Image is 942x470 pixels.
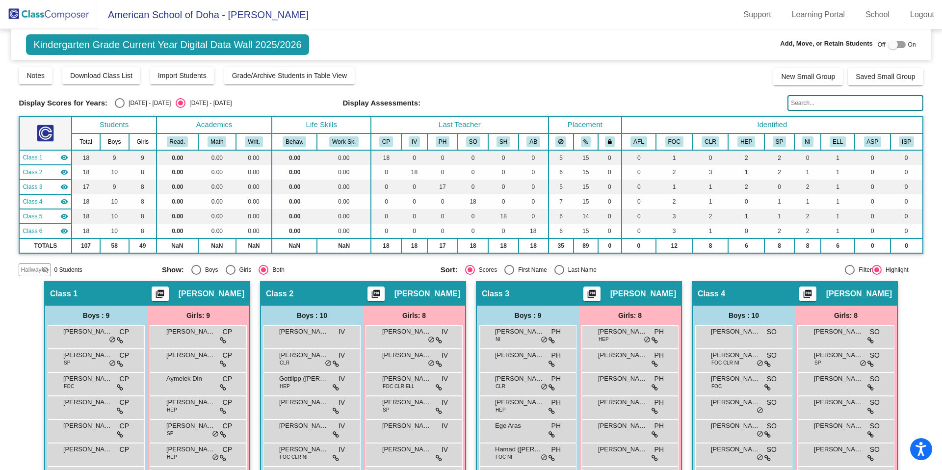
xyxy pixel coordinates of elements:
[764,224,794,238] td: 2
[773,68,843,85] button: New Small Group
[574,209,598,224] td: 14
[72,209,100,224] td: 18
[764,194,794,209] td: 1
[23,183,42,191] span: Class 3
[72,180,100,194] td: 17
[23,153,42,162] span: Class 1
[764,238,794,253] td: 8
[780,39,873,49] span: Add, Move, or Retain Students
[62,67,140,84] button: Download Class List
[656,133,693,150] th: Focus concerns
[157,116,272,133] th: Academics
[100,150,129,165] td: 9
[784,7,853,23] a: Learning Portal
[736,7,779,23] a: Support
[129,133,157,150] th: Girls
[441,265,458,274] span: Sort:
[427,180,458,194] td: 17
[549,165,574,180] td: 6
[598,194,622,209] td: 0
[129,194,157,209] td: 8
[858,7,897,23] a: School
[519,180,549,194] td: 0
[702,136,719,147] button: CLR
[236,150,272,165] td: 0.00
[23,227,42,235] span: Class 6
[497,136,510,147] button: SH
[329,136,359,147] button: Work Sk.
[574,150,598,165] td: 15
[60,227,68,235] mat-icon: visibility
[72,133,100,150] th: Total
[519,238,549,253] td: 18
[519,150,549,165] td: 0
[549,209,574,224] td: 6
[458,165,489,180] td: 0
[656,209,693,224] td: 3
[72,238,100,253] td: 107
[162,265,433,275] mat-radio-group: Select an option
[23,212,42,221] span: Class 5
[693,150,729,165] td: 0
[890,194,923,209] td: 0
[549,150,574,165] td: 5
[622,238,656,253] td: 0
[100,180,129,194] td: 9
[427,165,458,180] td: 0
[458,133,489,150] th: Svetlana Olimpiev
[50,289,78,299] span: Class 1
[890,150,923,165] td: 0
[198,194,236,209] td: 0.00
[236,194,272,209] td: 0.00
[458,224,489,238] td: 0
[737,136,755,147] button: HEP
[794,133,821,150] th: Non Independent Work Habits
[317,209,371,224] td: 0.00
[622,165,656,180] td: 0
[802,136,813,147] button: NI
[343,99,421,107] span: Display Assessments:
[401,180,427,194] td: 0
[379,136,393,147] button: CP
[54,265,82,274] span: 0 Students
[882,265,909,274] div: Highlight
[60,212,68,220] mat-icon: visibility
[401,150,427,165] td: 0
[26,34,309,55] span: Kindergarten Grade Current Year Digital Data Wall 2025/2026
[519,224,549,238] td: 18
[317,180,371,194] td: 0.00
[519,165,549,180] td: 0
[514,265,547,274] div: First Name
[317,150,371,165] td: 0.00
[458,150,489,165] td: 0
[371,224,401,238] td: 0
[855,194,890,209] td: 0
[272,238,317,253] td: NaN
[427,133,458,150] th: Paul Hodgson
[19,238,72,253] td: TOTALS
[665,136,683,147] button: FOC
[198,150,236,165] td: 0.00
[773,136,786,147] button: SP
[317,224,371,238] td: 0.00
[549,133,574,150] th: Keep away students
[272,180,317,194] td: 0.00
[855,180,890,194] td: 0
[370,289,382,303] mat-icon: picture_as_pdf
[549,116,622,133] th: Placement
[728,180,764,194] td: 2
[317,238,371,253] td: NaN
[488,150,519,165] td: 0
[794,194,821,209] td: 1
[272,194,317,209] td: 0.00
[598,180,622,194] td: 0
[23,168,42,177] span: Class 2
[890,238,923,253] td: 0
[728,150,764,165] td: 2
[802,289,813,303] mat-icon: picture_as_pdf
[630,136,647,147] button: AFL
[198,224,236,238] td: 0.00
[129,150,157,165] td: 9
[371,209,401,224] td: 0
[656,165,693,180] td: 2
